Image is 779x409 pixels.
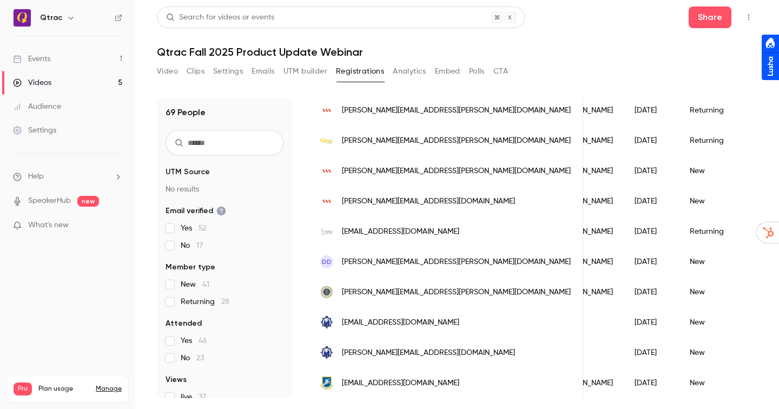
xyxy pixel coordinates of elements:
[493,63,508,80] button: CTA
[181,279,209,290] span: New
[679,338,747,368] div: New
[47,230,107,238] b: [PERSON_NAME]
[9,227,208,252] div: Salim says…
[221,298,229,306] span: 28
[166,262,215,273] span: Member type
[320,377,333,390] img: us.af.mil
[181,335,207,346] span: Yes
[77,196,99,207] span: new
[87,305,208,329] div: cool! That was easy then!!!
[17,354,25,363] button: Emoji picker
[320,134,333,147] img: qtrac.com
[69,354,77,363] button: Start recording
[52,14,101,24] p: Active 7h ago
[320,225,333,238] img: hsbroward.com
[342,287,571,298] span: [PERSON_NAME][EMAIL_ADDRESS][PERSON_NAME][DOMAIN_NAME]
[28,220,69,231] span: What's new
[320,316,333,329] img: jdfcreditunion.com
[342,317,459,328] span: [EMAIL_ADDRESS][DOMAIN_NAME]
[469,63,485,80] button: Polls
[13,171,122,182] li: help-dropdown-opener
[624,368,679,398] div: [DATE]
[39,26,208,164] div: I think I did it correctly. Does this mean it's been trimmed and now doing the AI metadata and th...
[679,277,747,307] div: New
[435,63,460,80] button: Embed
[624,277,679,307] div: [DATE]
[31,6,48,23] img: Profile image for Salim
[52,5,123,14] h1: [PERSON_NAME]
[166,318,202,329] span: Attended
[624,95,679,126] div: [DATE]
[322,257,332,267] span: DD
[679,156,747,186] div: New
[679,247,747,277] div: New
[393,63,426,80] button: Analytics
[320,346,333,359] img: jdfcreditunion.com
[213,63,243,80] button: Settings
[202,281,209,288] span: 41
[679,368,747,398] div: New
[17,180,169,212] div: You will be notified here and by email ( )
[13,125,56,136] div: Settings
[157,45,757,58] h1: Qtrac Fall 2025 Product Update Webinar
[13,101,61,112] div: Audience
[9,173,177,218] div: You will be notified here and by email ([PERSON_NAME][EMAIL_ADDRESS][PERSON_NAME][DOMAIN_NAME])
[166,106,206,119] h1: 69 People
[40,12,62,23] h6: Qtrac
[14,382,32,395] span: Pro
[342,105,571,116] span: [PERSON_NAME][EMAIL_ADDRESS][PERSON_NAME][DOMAIN_NAME]
[181,240,203,251] span: No
[199,225,206,232] span: 52
[679,216,747,247] div: Returning
[32,228,43,239] img: Profile image for Salim
[342,166,571,177] span: [PERSON_NAME][EMAIL_ADDRESS][PERSON_NAME][DOMAIN_NAME]
[9,252,177,286] div: yes, we're getting the transcript of the video[PERSON_NAME] • [DATE]
[624,338,679,368] div: [DATE]
[96,385,122,393] a: Manage
[166,184,283,195] p: No results
[14,9,31,27] img: Qtrac
[181,392,206,403] span: live
[28,171,44,182] span: Help
[181,353,204,364] span: No
[689,6,731,28] button: Share
[624,247,679,277] div: [DATE]
[342,378,459,389] span: [EMAIL_ADDRESS][DOMAIN_NAME]
[624,186,679,216] div: [DATE]
[34,354,43,363] button: Gif picker
[186,350,203,367] button: Send a message…
[28,195,71,207] a: SpeakerHub
[169,4,190,25] button: Home
[679,126,747,156] div: Returning
[624,307,679,338] div: [DATE]
[187,63,204,80] button: Clips
[17,288,102,294] div: [PERSON_NAME] • [DATE]
[320,164,333,177] img: myvmgroup.com
[342,347,515,359] span: [PERSON_NAME][EMAIL_ADDRESS][DOMAIN_NAME]
[624,156,679,186] div: [DATE]
[9,252,208,305] div: Salim says…
[196,242,203,249] span: 17
[95,312,199,322] div: cool! That was easy then!!!
[196,354,204,362] span: 23
[320,104,333,117] img: myvmgroup.com
[166,206,226,216] span: Email verified
[7,4,28,25] button: go back
[624,216,679,247] div: [DATE]
[342,135,571,147] span: [PERSON_NAME][EMAIL_ADDRESS][PERSON_NAME][DOMAIN_NAME]
[9,332,207,350] textarea: Message…
[9,305,208,342] div: user says…
[109,221,122,230] iframe: Noticeable Trigger
[342,256,571,268] span: [PERSON_NAME][EMAIL_ADDRESS][PERSON_NAME][DOMAIN_NAME]
[9,26,208,173] div: user says…
[38,385,89,393] span: Plan usage
[17,191,153,210] a: [PERSON_NAME][EMAIL_ADDRESS][PERSON_NAME][DOMAIN_NAME]
[320,195,333,208] img: myvmgroup.com
[342,196,515,207] span: [PERSON_NAME][EMAIL_ADDRESS][DOMAIN_NAME]
[166,12,274,23] div: Search for videos or events
[47,229,184,239] div: joined the conversation
[320,286,333,299] img: dupagecounty.gov
[51,354,60,363] button: Upload attachment
[740,9,757,26] button: Top Bar Actions
[679,95,747,126] div: Returning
